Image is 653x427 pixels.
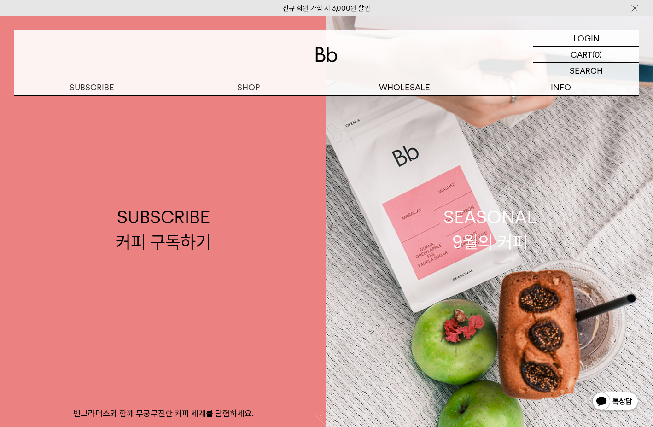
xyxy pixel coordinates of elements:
a: 신규 회원 가입 시 3,000원 할인 [283,4,370,12]
p: LOGIN [573,30,600,46]
p: CART [571,47,592,62]
a: LOGIN [533,30,639,47]
a: SUBSCRIBE [14,79,170,95]
p: WHOLESALE [326,79,483,95]
p: (0) [592,47,602,62]
img: 로고 [315,47,338,62]
a: CART (0) [533,47,639,63]
p: INFO [483,79,640,95]
div: SUBSCRIBE 커피 구독하기 [116,205,211,254]
img: 카카오톡 채널 1:1 채팅 버튼 [591,391,639,413]
div: SEASONAL 9월의 커피 [443,205,536,254]
a: SHOP [170,79,327,95]
p: SEARCH [570,63,603,79]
